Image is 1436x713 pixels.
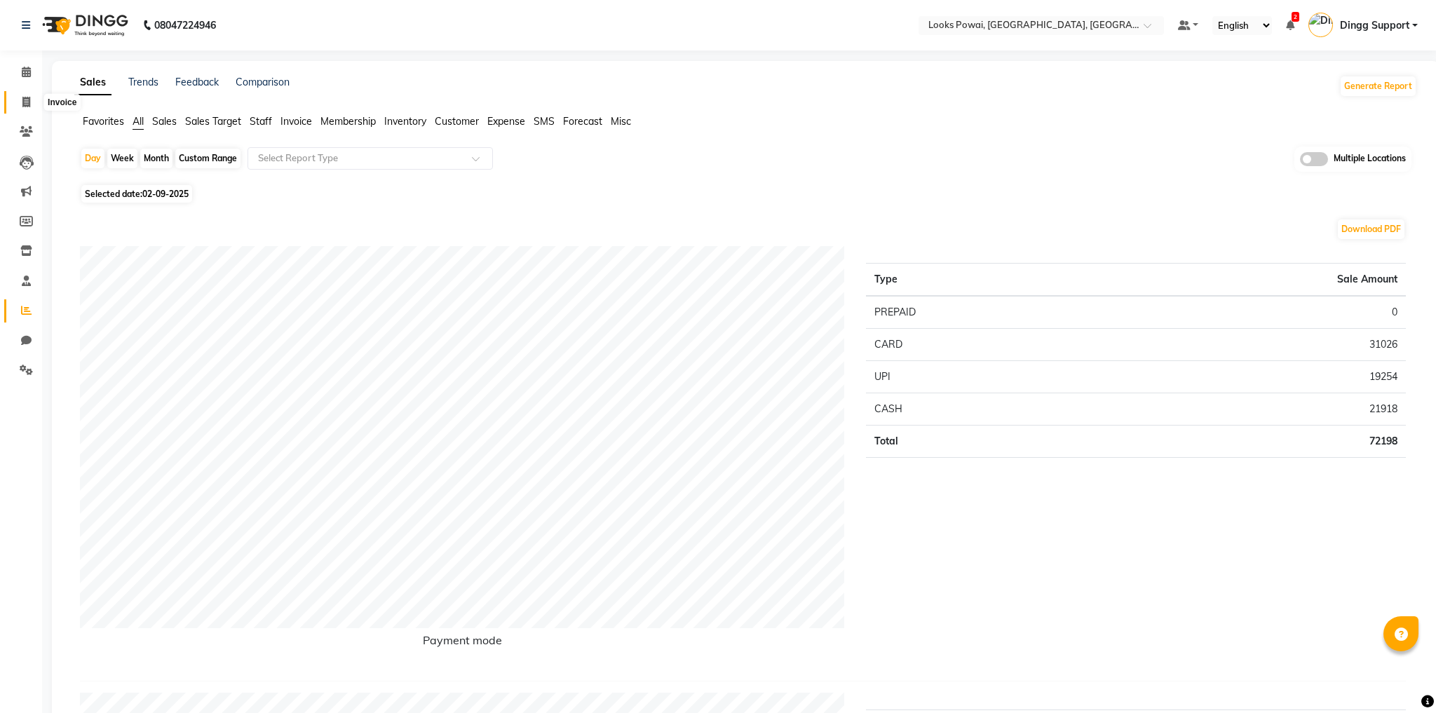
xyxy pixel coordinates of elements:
[133,115,144,128] span: All
[866,360,1098,393] td: UPI
[1098,360,1406,393] td: 19254
[866,328,1098,360] td: CARD
[140,149,172,168] div: Month
[866,263,1098,296] th: Type
[107,149,137,168] div: Week
[1341,76,1416,96] button: Generate Report
[384,115,426,128] span: Inventory
[563,115,602,128] span: Forecast
[1338,219,1404,239] button: Download PDF
[154,6,216,45] b: 08047224946
[185,115,241,128] span: Sales Target
[1286,19,1294,32] a: 2
[1292,12,1299,22] span: 2
[175,149,241,168] div: Custom Range
[74,70,111,95] a: Sales
[1098,328,1406,360] td: 31026
[1308,13,1333,37] img: Dingg Support
[128,76,158,88] a: Trends
[611,115,631,128] span: Misc
[142,189,189,199] span: 02-09-2025
[250,115,272,128] span: Staff
[152,115,177,128] span: Sales
[280,115,312,128] span: Invoice
[866,296,1098,329] td: PREPAID
[1098,425,1406,457] td: 72198
[81,149,104,168] div: Day
[81,185,192,203] span: Selected date:
[866,393,1098,425] td: CASH
[236,76,290,88] a: Comparison
[866,425,1098,457] td: Total
[44,94,80,111] div: Invoice
[1098,393,1406,425] td: 21918
[83,115,124,128] span: Favorites
[487,115,525,128] span: Expense
[36,6,132,45] img: logo
[320,115,376,128] span: Membership
[175,76,219,88] a: Feedback
[1340,18,1409,33] span: Dingg Support
[435,115,479,128] span: Customer
[534,115,555,128] span: SMS
[80,634,845,653] h6: Payment mode
[1334,152,1406,166] span: Multiple Locations
[1098,296,1406,329] td: 0
[1098,263,1406,296] th: Sale Amount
